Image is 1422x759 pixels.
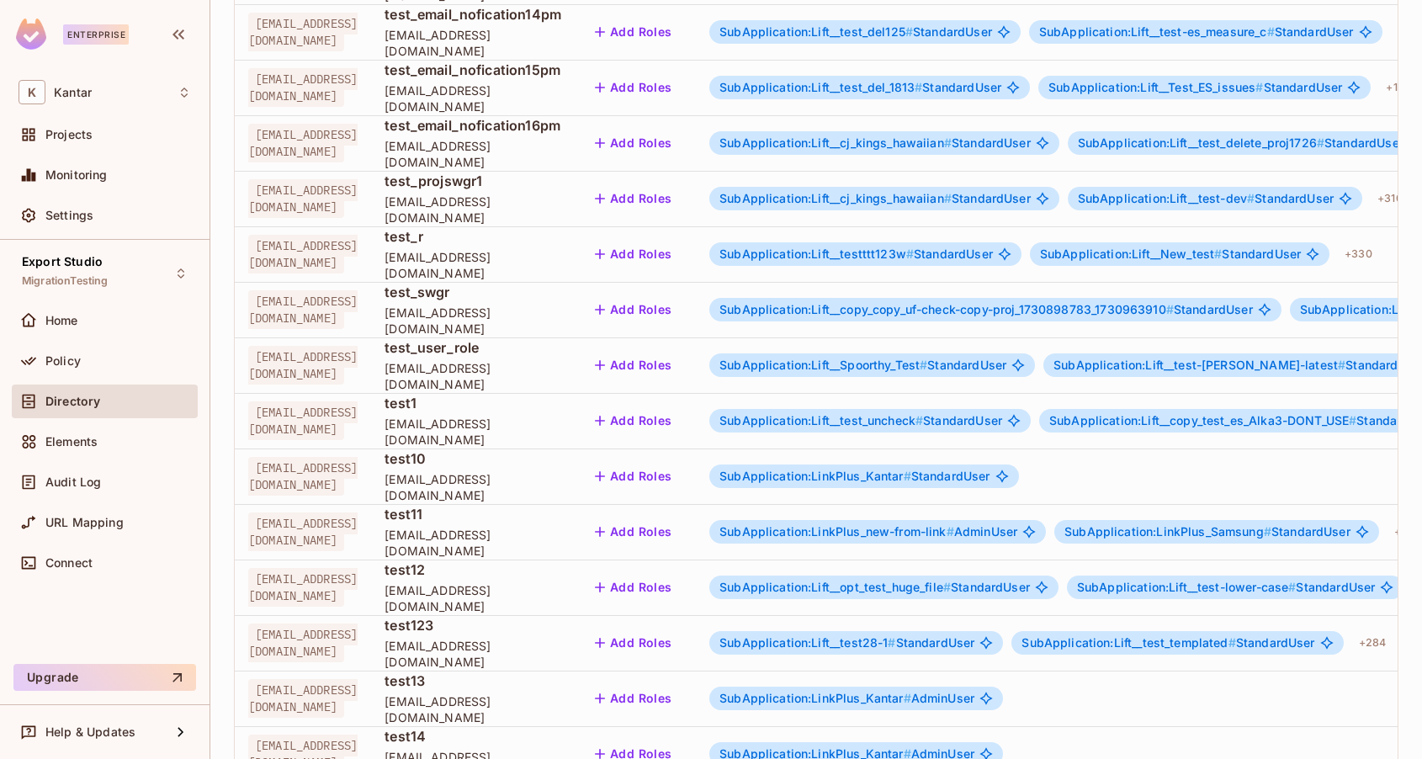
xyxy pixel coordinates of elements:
span: # [1317,135,1324,150]
span: [EMAIL_ADDRESS][DOMAIN_NAME] [248,235,358,273]
span: # [947,524,954,539]
span: SubApplication:Lift__Spoorthy_Test [719,358,927,372]
span: StandardUser [719,247,993,261]
span: # [1228,635,1236,650]
span: # [915,80,922,94]
span: # [915,413,923,427]
span: [EMAIL_ADDRESS][DOMAIN_NAME] [248,512,358,551]
span: Projects [45,128,93,141]
span: StandardUser [719,414,1002,427]
span: SubApplication:Lift__test_del125 [719,24,913,39]
button: Add Roles [588,574,679,601]
span: SubApplication:Lift__test_delete_proj1726 [1078,135,1324,150]
span: # [1349,413,1356,427]
span: [EMAIL_ADDRESS][DOMAIN_NAME] [248,68,358,107]
span: SubApplication:Lift__test-lower-case [1077,580,1297,594]
span: StandardUser [719,470,990,483]
span: SubApplication:Lift__test-dev [1078,191,1255,205]
span: StandardUser [1077,581,1375,594]
span: Policy [45,354,81,368]
span: AdminUser [719,525,1017,539]
span: StandardUser [719,136,1031,150]
span: [EMAIL_ADDRESS][DOMAIN_NAME] [385,416,561,448]
span: StandardUser [719,81,1001,94]
span: Home [45,314,78,327]
div: + 15 [1391,19,1422,45]
span: SubApplication:Lift__test-[PERSON_NAME]-latest [1053,358,1345,372]
span: test_swgr [385,283,561,301]
div: Enterprise [63,24,129,45]
button: Add Roles [588,130,679,157]
button: Add Roles [588,185,679,212]
span: [EMAIL_ADDRESS][DOMAIN_NAME] [385,27,561,59]
span: test13 [385,671,561,690]
span: # [1267,24,1275,39]
span: Export Studio [22,255,103,268]
span: SubApplication:Lift__test-es_measure_c [1039,24,1275,39]
span: SubApplication:Lift__cj_kings_hawaiian [719,191,952,205]
span: Monitoring [45,168,108,182]
span: SubApplication:Lift__copy_test_es_Alka3-DONT_USE [1049,413,1356,427]
span: K [19,80,45,104]
span: # [943,580,951,594]
span: [EMAIL_ADDRESS][DOMAIN_NAME] [248,401,358,440]
span: URL Mapping [45,516,124,529]
span: [EMAIL_ADDRESS][DOMAIN_NAME] [248,568,358,607]
button: Add Roles [588,19,679,45]
span: # [1255,80,1263,94]
button: Add Roles [588,296,679,323]
span: SubApplication:Lift__Test_ES_issues [1048,80,1263,94]
button: Add Roles [588,241,679,268]
button: Upgrade [13,664,196,691]
button: Add Roles [588,685,679,712]
span: # [1288,580,1296,594]
button: Add Roles [588,74,679,101]
span: test12 [385,560,561,579]
span: [EMAIL_ADDRESS][DOMAIN_NAME] [248,346,358,385]
span: [EMAIL_ADDRESS][DOMAIN_NAME] [385,138,561,170]
span: [EMAIL_ADDRESS][DOMAIN_NAME] [385,471,561,503]
span: # [920,358,927,372]
span: [EMAIL_ADDRESS][DOMAIN_NAME] [385,194,561,226]
span: SubApplication:Lift__test_uncheck [719,413,923,427]
span: test123 [385,616,561,634]
span: StandardUser [719,25,992,39]
span: SubApplication:Lift__test_del_1813 [719,80,922,94]
span: SubApplication:LinkPlus_new-from-link [719,524,954,539]
span: test10 [385,449,561,468]
span: test_r [385,227,561,246]
span: [EMAIL_ADDRESS][DOMAIN_NAME] [385,638,561,670]
span: test14 [385,727,561,746]
span: StandardUser [1039,25,1354,39]
span: # [1166,302,1174,316]
span: [EMAIL_ADDRESS][DOMAIN_NAME] [385,249,561,281]
span: Workspace: Kantar [54,86,92,99]
img: SReyMgAAAABJRU5ErkJggg== [16,19,46,50]
span: Help & Updates [45,725,135,739]
span: # [888,635,895,650]
span: # [906,247,914,261]
span: SubApplication:Lift__opt_test_huge_file [719,580,951,594]
span: # [944,191,952,205]
span: StandardUser [1078,192,1334,205]
span: Elements [45,435,98,448]
span: [EMAIL_ADDRESS][DOMAIN_NAME] [248,679,358,718]
span: test_email_nofication15pm [385,61,561,79]
span: [EMAIL_ADDRESS][DOMAIN_NAME] [248,457,358,496]
span: [EMAIL_ADDRESS][DOMAIN_NAME] [385,693,561,725]
span: SubApplication:Lift__cj_kings_hawaiian [719,135,952,150]
span: StandardUser [719,636,974,650]
span: # [944,135,952,150]
span: # [1247,191,1255,205]
span: test1 [385,394,561,412]
span: SubApplication:Lift__test_templated [1021,635,1235,650]
span: SubApplication:Lift__copy_copy_uf-check-copy-proj_1730898783_1730963910 [719,302,1174,316]
span: test_email_nofication16pm [385,116,561,135]
div: + 3 [1388,518,1414,545]
span: StandardUser [719,303,1253,316]
span: test_user_role [385,338,561,357]
span: SubApplication:Lift__testttt123w [719,247,914,261]
span: StandardUser [1040,247,1301,261]
span: SubApplication:LinkPlus_Kantar [719,469,911,483]
span: [EMAIL_ADDRESS][DOMAIN_NAME] [385,360,561,392]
